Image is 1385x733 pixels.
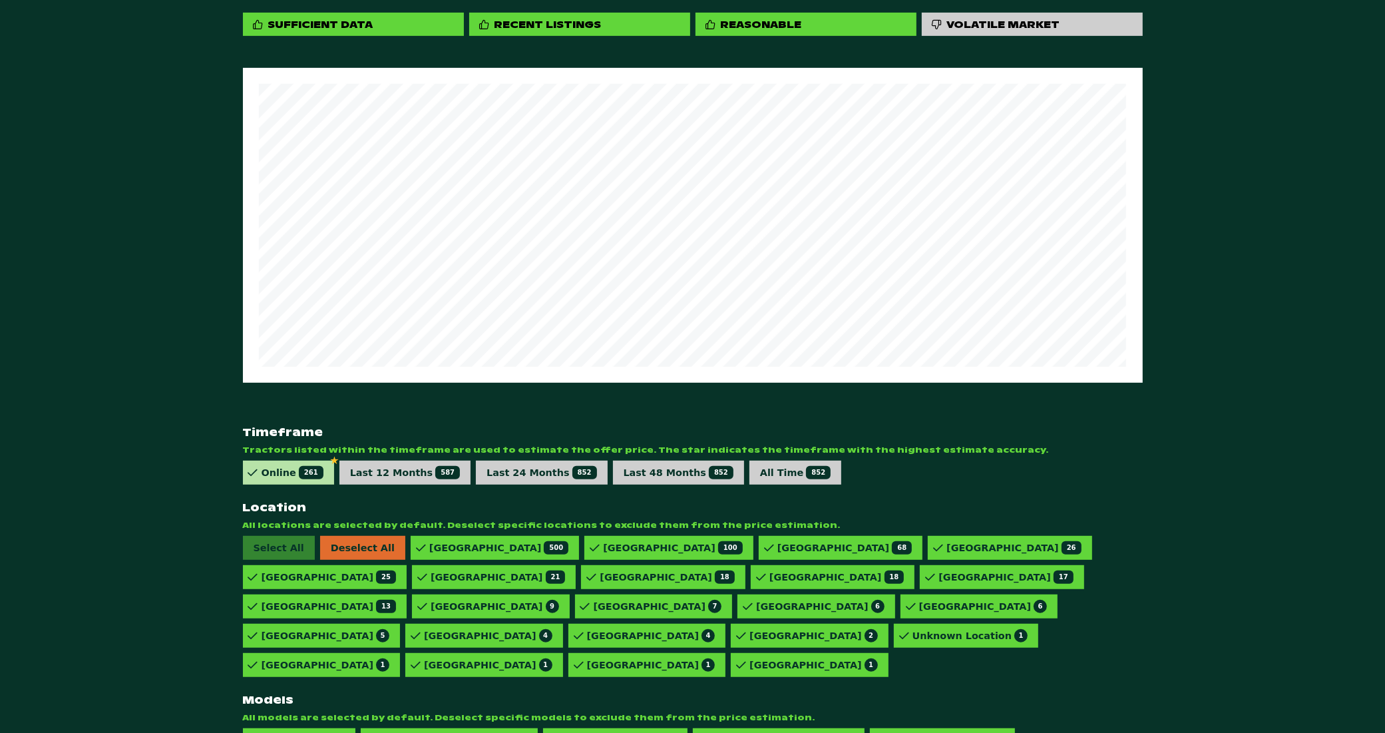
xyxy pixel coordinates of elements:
[701,629,715,642] span: 4
[424,658,552,672] div: [GEOGRAPHIC_DATA]
[892,541,912,555] span: 68
[912,629,1028,642] div: Unknown Location
[350,466,460,479] div: Last 12 Months
[695,13,916,36] div: Reasonable
[424,629,552,642] div: [GEOGRAPHIC_DATA]
[756,600,885,613] div: [GEOGRAPHIC_DATA]
[243,520,1143,531] span: All locations are selected by default. Deselect specific locations to exclude them from the price...
[539,629,552,642] span: 4
[865,629,878,642] span: 2
[603,541,742,555] div: [GEOGRAPHIC_DATA]
[947,18,1060,31] div: Volatile Market
[1054,571,1074,584] span: 17
[487,466,596,479] div: Last 24 Months
[431,600,559,613] div: [GEOGRAPHIC_DATA]
[539,658,552,672] span: 1
[938,571,1073,584] div: [GEOGRAPHIC_DATA]
[760,466,831,479] div: All Time
[1014,629,1028,642] span: 1
[777,541,912,555] div: [GEOGRAPHIC_DATA]
[262,600,396,613] div: [GEOGRAPHIC_DATA]
[715,571,735,584] span: 18
[546,571,566,584] span: 21
[919,600,1048,613] div: [GEOGRAPHIC_DATA]
[546,600,559,613] span: 9
[865,658,878,672] span: 1
[435,466,460,479] span: 587
[262,629,390,642] div: [GEOGRAPHIC_DATA]
[376,571,396,584] span: 25
[268,18,373,31] div: Sufficient Data
[299,466,323,479] span: 261
[376,600,396,613] span: 13
[749,629,878,642] div: [GEOGRAPHIC_DATA]
[572,466,597,479] span: 852
[262,466,323,479] div: Online
[1062,541,1082,555] span: 26
[243,712,1143,723] span: All models are selected by default. Deselect specific models to exclude them from the price estim...
[600,571,734,584] div: [GEOGRAPHIC_DATA]
[749,658,878,672] div: [GEOGRAPHIC_DATA]
[243,445,1143,455] span: Tractors listed within the timeframe are used to estimate the offer price. The star indicates the...
[721,18,802,31] div: Reasonable
[429,541,568,555] div: [GEOGRAPHIC_DATA]
[587,658,715,672] div: [GEOGRAPHIC_DATA]
[243,425,1143,439] strong: Timeframe
[320,536,405,560] span: Deselect All
[1034,600,1047,613] span: 6
[624,466,733,479] div: Last 48 Months
[262,571,396,584] div: [GEOGRAPHIC_DATA]
[806,466,831,479] span: 852
[922,13,1143,36] div: Volatile Market
[243,13,464,36] div: Sufficient Data
[376,629,389,642] span: 5
[469,13,690,36] div: Recent Listings
[243,501,1143,515] strong: Location
[431,571,565,584] div: [GEOGRAPHIC_DATA]
[946,541,1081,555] div: [GEOGRAPHIC_DATA]
[243,536,315,560] span: Select All
[243,693,1143,707] strong: Models
[709,466,733,479] span: 852
[885,571,904,584] span: 18
[718,541,743,555] span: 100
[262,658,390,672] div: [GEOGRAPHIC_DATA]
[587,629,715,642] div: [GEOGRAPHIC_DATA]
[376,658,389,672] span: 1
[701,658,715,672] span: 1
[769,571,904,584] div: [GEOGRAPHIC_DATA]
[495,18,602,31] div: Recent Listings
[544,541,568,555] span: 500
[594,600,722,613] div: [GEOGRAPHIC_DATA]
[871,600,885,613] span: 6
[708,600,721,613] span: 7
